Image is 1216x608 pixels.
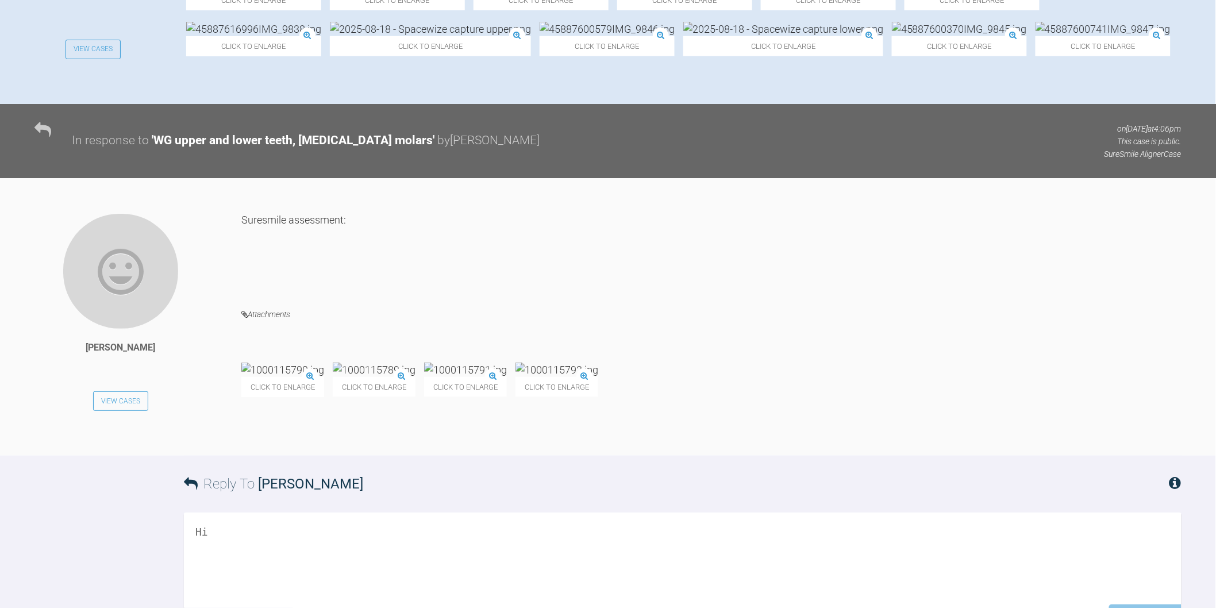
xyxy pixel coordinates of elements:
[1105,148,1182,160] p: SureSmile Aligner Case
[333,377,415,397] span: Click to enlarge
[515,363,598,377] img: 1000115792.jpg
[152,131,434,151] div: ' WG upper and lower teeth, [MEDICAL_DATA] molars '
[424,377,507,397] span: Click to enlarge
[241,307,1182,322] h4: Attachments
[186,22,321,36] img: 45887616996IMG_9838.jpg
[241,377,324,397] span: Click to enlarge
[424,363,507,377] img: 1000115791.jpg
[437,131,540,151] div: by [PERSON_NAME]
[330,22,531,36] img: 2025-08-18 - Spacewize capture upper.png
[1036,36,1171,56] span: Click to enlarge
[186,36,321,56] span: Click to enlarge
[892,36,1027,56] span: Click to enlarge
[241,363,324,377] img: 1000115790.jpg
[683,22,883,36] img: 2025-08-18 - Spacewize capture lower.png
[540,22,675,36] img: 45887600579IMG_9846.jpg
[86,340,156,355] div: [PERSON_NAME]
[515,377,598,397] span: Click to enlarge
[683,36,883,56] span: Click to enlarge
[330,36,531,56] span: Click to enlarge
[241,213,1182,291] div: Suresmile assessment:
[1105,135,1182,148] p: This case is public.
[892,22,1027,36] img: 45887600370IMG_9845.jpg
[66,40,121,59] a: View Cases
[540,36,675,56] span: Click to enlarge
[258,476,363,492] span: [PERSON_NAME]
[1105,122,1182,135] p: on [DATE] at 4:06pm
[93,391,148,411] a: View Cases
[184,473,363,495] h3: Reply To
[333,363,415,377] img: 1000115789.jpg
[72,131,149,151] div: In response to
[1036,22,1171,36] img: 45887600741IMG_9847.jpg
[62,213,179,330] img: John Paul Flanigan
